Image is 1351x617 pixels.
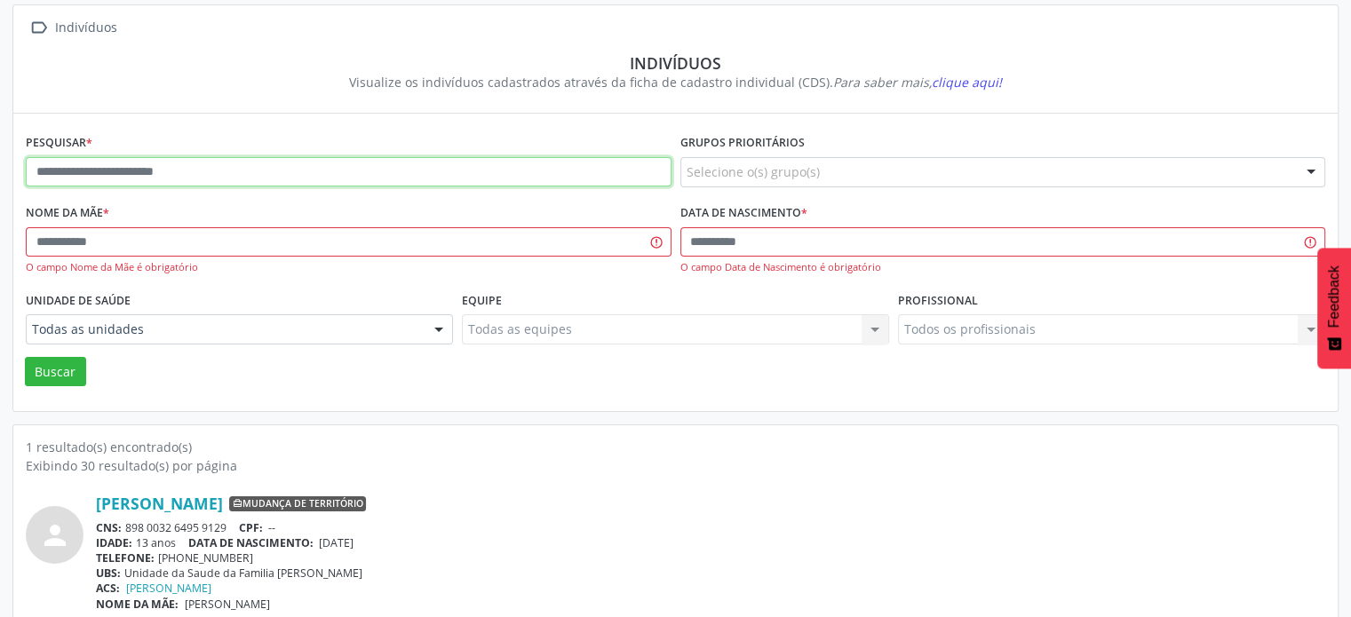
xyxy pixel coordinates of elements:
[687,162,820,181] span: Selecione o(s) grupo(s)
[833,74,1002,91] i: Para saber mais,
[39,519,71,551] i: person
[38,53,1313,73] div: Indivíduos
[26,287,131,314] label: Unidade de saúde
[126,581,211,596] a: [PERSON_NAME]
[188,535,314,550] span: DATA DE NASCIMENTO:
[1317,248,1351,368] button: Feedback - Mostrar pesquisa
[96,597,179,612] span: NOME DA MÃE:
[462,287,502,314] label: Equipe
[680,200,807,227] label: Data de nascimento
[96,550,1325,566] div: [PHONE_NUMBER]
[32,320,417,338] span: Todas as unidades
[96,520,122,535] span: CNS:
[932,74,1002,91] span: clique aqui!
[680,260,1326,275] div: O campo Data de Nascimento é obrigatório
[319,535,354,550] span: [DATE]
[239,520,263,535] span: CPF:
[96,535,1325,550] div: 13 anos
[26,456,1325,475] div: Exibindo 30 resultado(s) por página
[25,357,86,387] button: Buscar
[185,597,270,612] span: [PERSON_NAME]
[96,566,121,581] span: UBS:
[38,73,1313,91] div: Visualize os indivíduos cadastrados através da ficha de cadastro individual (CDS).
[96,566,1325,581] div: Unidade da Saude da Familia [PERSON_NAME]
[268,520,275,535] span: --
[229,496,366,512] span: Mudança de território
[96,520,1325,535] div: 898 0032 6495 9129
[96,581,120,596] span: ACS:
[26,438,1325,456] div: 1 resultado(s) encontrado(s)
[52,15,120,41] div: Indivíduos
[1326,265,1342,328] span: Feedback
[26,15,120,41] a:  Indivíduos
[26,15,52,41] i: 
[680,130,805,157] label: Grupos prioritários
[96,550,155,566] span: TELEFONE:
[26,260,672,275] div: O campo Nome da Mãe é obrigatório
[898,287,978,314] label: Profissional
[26,130,92,157] label: Pesquisar
[26,200,109,227] label: Nome da mãe
[96,535,132,550] span: IDADE:
[96,494,223,513] a: [PERSON_NAME]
